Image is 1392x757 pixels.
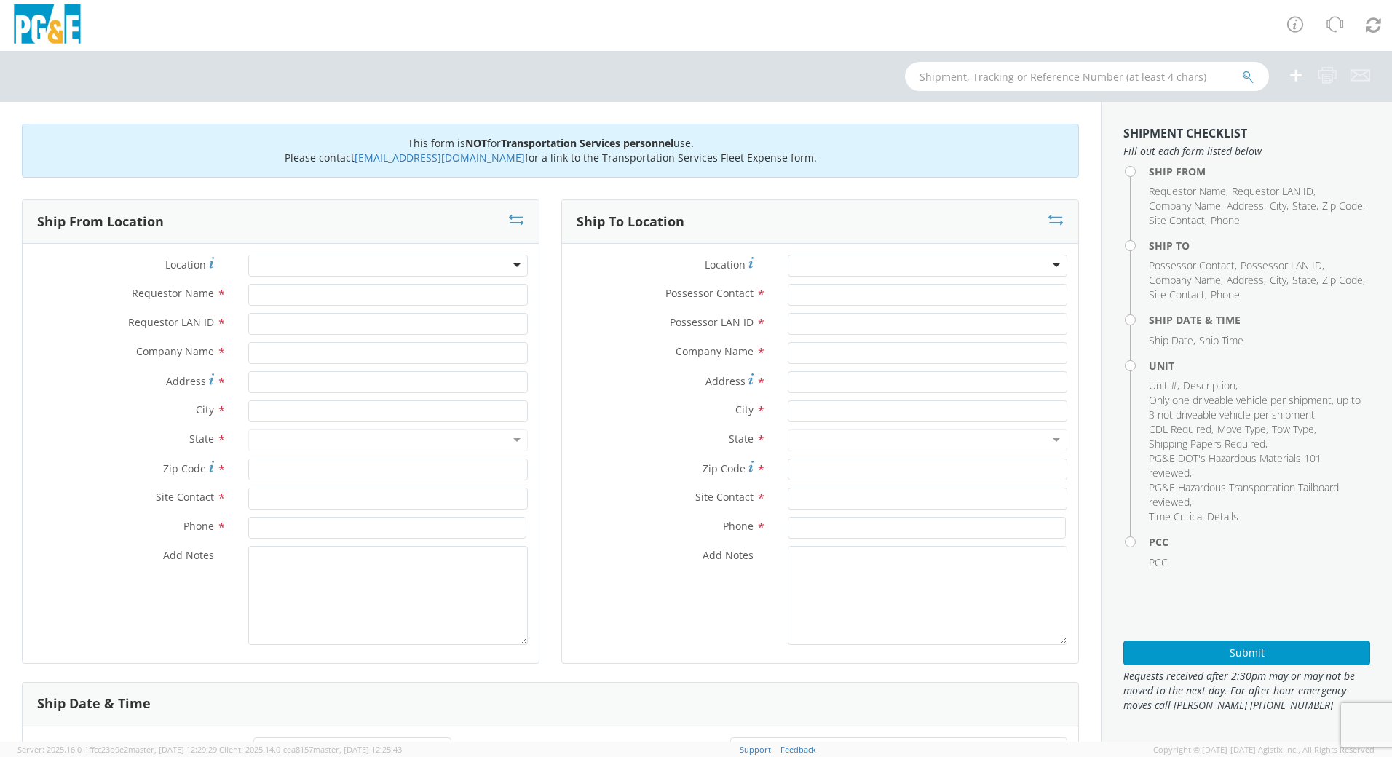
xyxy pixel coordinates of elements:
[166,374,206,388] span: Address
[1232,184,1316,199] li: ,
[1123,669,1370,713] span: Requests received after 2:30pm may or may not be moved to the next day. For after hour emergency ...
[1149,393,1367,422] li: ,
[156,490,214,504] span: Site Contact
[1149,480,1367,510] li: ,
[1149,273,1223,288] li: ,
[1149,184,1228,199] li: ,
[1211,213,1240,227] span: Phone
[172,740,219,753] span: Ship Date
[703,461,746,475] span: Zip Code
[1149,437,1268,451] li: ,
[1292,199,1316,213] span: State
[1149,451,1321,480] span: PG&E DOT's Hazardous Materials 101 reviewed
[1270,199,1289,213] li: ,
[1292,273,1316,287] span: State
[1149,166,1370,177] h4: Ship From
[1149,333,1195,348] li: ,
[1149,258,1237,273] li: ,
[1149,536,1370,547] h4: PCC
[1123,144,1370,159] span: Fill out each form listed below
[1149,213,1205,227] span: Site Contact
[670,315,754,329] span: Possessor LAN ID
[1232,184,1313,198] span: Requestor LAN ID
[196,403,214,416] span: City
[189,432,214,445] span: State
[17,744,217,755] span: Server: 2025.16.0-1ffcc23b9e2
[1241,258,1324,273] li: ,
[1149,451,1367,480] li: ,
[1199,333,1243,347] span: Ship Time
[355,151,525,165] a: [EMAIL_ADDRESS][DOMAIN_NAME]
[1322,199,1365,213] li: ,
[1217,422,1266,436] span: Move Type
[165,258,206,272] span: Location
[1227,199,1266,213] li: ,
[723,519,754,533] span: Phone
[1149,314,1370,325] h4: Ship Date & Time
[1272,422,1316,437] li: ,
[1149,273,1221,287] span: Company Name
[1149,555,1168,569] span: PCC
[1123,641,1370,665] button: Submit
[1270,199,1286,213] span: City
[1241,258,1322,272] span: Possessor LAN ID
[1149,184,1226,198] span: Requestor Name
[1123,125,1247,141] strong: Shipment Checklist
[1149,437,1265,451] span: Shipping Papers Required
[1149,510,1238,523] span: Time Critical Details
[1149,199,1223,213] li: ,
[695,490,754,504] span: Site Contact
[1183,378,1235,392] span: Description
[780,744,816,755] a: Feedback
[1183,378,1238,393] li: ,
[1322,273,1363,287] span: Zip Code
[22,124,1079,178] div: This form is for use. Please contact for a link to the Transportation Services Fleet Expense form.
[128,315,214,329] span: Requestor LAN ID
[1149,480,1339,509] span: PG&E Hazardous Transportation Tailboard reviewed
[729,432,754,445] span: State
[11,4,84,47] img: pge-logo-06675f144f4cfa6a6814.png
[705,374,746,388] span: Address
[735,403,754,416] span: City
[1322,199,1363,213] span: Zip Code
[1149,288,1207,302] li: ,
[501,136,673,150] b: Transportation Services personnel
[740,744,771,755] a: Support
[132,286,214,300] span: Requestor Name
[1149,258,1235,272] span: Possessor Contact
[136,344,214,358] span: Company Name
[1149,288,1205,301] span: Site Contact
[128,744,217,755] span: master, [DATE] 12:29:29
[577,215,684,229] h3: Ship To Location
[1149,333,1193,347] span: Ship Date
[1149,393,1361,421] span: Only one driveable vehicle per shipment, up to 3 not driveable vehicle per shipment
[1217,422,1268,437] li: ,
[1211,288,1240,301] span: Phone
[219,744,402,755] span: Client: 2025.14.0-cea8157
[1149,378,1177,392] span: Unit #
[1270,273,1289,288] li: ,
[703,548,754,562] span: Add Notes
[647,740,696,753] span: Ship Time
[1270,273,1286,287] span: City
[37,215,164,229] h3: Ship From Location
[183,519,214,533] span: Phone
[905,62,1269,91] input: Shipment, Tracking or Reference Number (at least 4 chars)
[1292,273,1318,288] li: ,
[665,286,754,300] span: Possessor Contact
[1227,273,1264,287] span: Address
[1149,199,1221,213] span: Company Name
[1227,199,1264,213] span: Address
[1149,422,1214,437] li: ,
[1292,199,1318,213] li: ,
[1149,213,1207,228] li: ,
[1153,744,1375,756] span: Copyright © [DATE]-[DATE] Agistix Inc., All Rights Reserved
[163,548,214,562] span: Add Notes
[1322,273,1365,288] li: ,
[313,744,402,755] span: master, [DATE] 12:25:43
[1149,240,1370,251] h4: Ship To
[1149,422,1211,436] span: CDL Required
[705,258,746,272] span: Location
[1149,378,1179,393] li: ,
[37,697,151,711] h3: Ship Date & Time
